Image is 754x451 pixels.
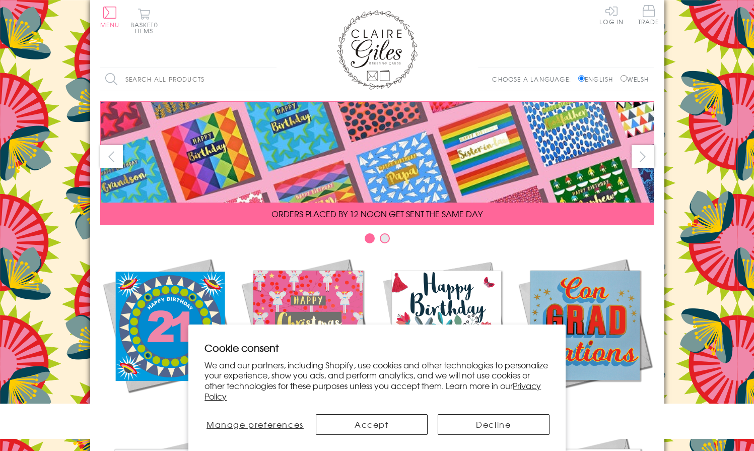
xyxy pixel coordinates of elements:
[638,5,659,27] a: Trade
[337,10,418,90] img: Claire Giles Greetings Cards
[621,75,627,82] input: Welsh
[100,7,120,28] button: Menu
[207,418,304,430] span: Manage preferences
[239,256,377,414] a: Christmas
[204,360,550,402] p: We and our partners, including Shopify, use cookies and other technologies to personalize your ex...
[578,75,585,82] input: English
[492,75,576,84] p: Choose a language:
[100,68,277,91] input: Search all products
[100,233,654,248] div: Carousel Pagination
[204,414,305,435] button: Manage preferences
[135,20,158,35] span: 0 items
[130,8,158,34] button: Basket0 items
[100,145,123,168] button: prev
[438,414,550,435] button: Decline
[599,5,624,25] a: Log In
[621,75,649,84] label: Welsh
[377,256,516,414] a: Birthdays
[516,256,654,414] a: Academic
[578,75,618,84] label: English
[204,341,550,355] h2: Cookie consent
[266,68,277,91] input: Search
[100,20,120,29] span: Menu
[316,414,428,435] button: Accept
[100,256,239,414] a: New Releases
[136,402,202,414] span: New Releases
[271,208,483,220] span: ORDERS PLACED BY 12 NOON GET SENT THE SAME DAY
[365,233,375,243] button: Carousel Page 1 (Current Slide)
[559,402,611,414] span: Academic
[380,233,390,243] button: Carousel Page 2
[638,5,659,25] span: Trade
[632,145,654,168] button: next
[204,379,541,402] a: Privacy Policy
